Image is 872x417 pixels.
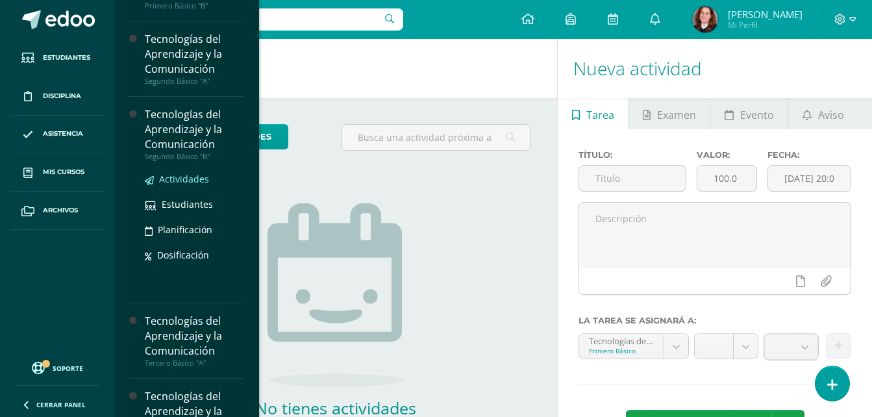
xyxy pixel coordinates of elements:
[158,223,212,236] span: Planificación
[145,314,243,368] a: Tecnologías del Aprendizaje y la ComunicaciónTercero Básico "A"
[697,166,756,191] input: Puntos máximos
[145,222,243,237] a: Planificación
[43,167,84,177] span: Mis cursos
[710,98,788,129] a: Evento
[162,198,213,210] span: Estudiantes
[145,32,243,86] a: Tecnologías del Aprendizaje y la ComunicaciónSegundo Básico "A"
[43,91,81,101] span: Disciplina
[159,173,209,185] span: Actividades
[579,316,851,325] label: La tarea se asignará a:
[36,400,86,409] span: Cerrar panel
[157,249,209,261] span: Dosificación
[16,359,99,376] a: Soporte
[10,77,104,116] a: Disciplina
[145,107,243,152] div: Tecnologías del Aprendizaje y la Comunicación
[145,171,243,186] a: Actividades
[579,150,686,160] label: Título:
[697,150,757,160] label: Valor:
[342,125,530,150] input: Busca una actividad próxima aquí...
[123,8,403,31] input: Busca un usuario...
[43,129,83,139] span: Asistencia
[589,346,654,355] div: Primero Básico
[692,6,718,32] img: fd0864b42e40efb0ca870be3ccd70d1f.png
[145,197,243,212] a: Estudiantes
[10,39,104,77] a: Estudiantes
[145,359,243,368] div: Tercero Básico "A"
[818,99,844,131] span: Aviso
[53,364,83,373] span: Soporte
[10,153,104,192] a: Mis cursos
[573,39,856,98] h1: Nueva actividad
[145,152,243,161] div: Segundo Básico "B"
[145,1,243,10] div: Primero Básico "B"
[145,107,243,161] a: Tecnologías del Aprendizaje y la ComunicaciónSegundo Básico "B"
[740,99,774,131] span: Evento
[145,247,243,262] a: Dosificación
[145,314,243,359] div: Tecnologías del Aprendizaje y la Comunicación
[579,334,688,359] a: Tecnologías del Aprendizaje y la Comunicación 'A'Primero Básico
[789,98,858,129] a: Aviso
[629,98,710,129] a: Examen
[728,8,803,21] span: [PERSON_NAME]
[43,205,78,216] span: Archivos
[579,166,686,191] input: Título
[268,203,404,386] img: no_activities.png
[586,99,614,131] span: Tarea
[43,53,90,63] span: Estudiantes
[728,19,803,31] span: Mi Perfil
[767,150,851,160] label: Fecha:
[768,166,851,191] input: Fecha de entrega
[10,192,104,230] a: Archivos
[589,334,654,346] div: Tecnologías del Aprendizaje y la Comunicación 'A'
[10,116,104,154] a: Asistencia
[145,77,243,86] div: Segundo Básico "A"
[130,39,542,98] h1: Actividades
[657,99,696,131] span: Examen
[558,98,628,129] a: Tarea
[145,32,243,77] div: Tecnologías del Aprendizaje y la Comunicación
